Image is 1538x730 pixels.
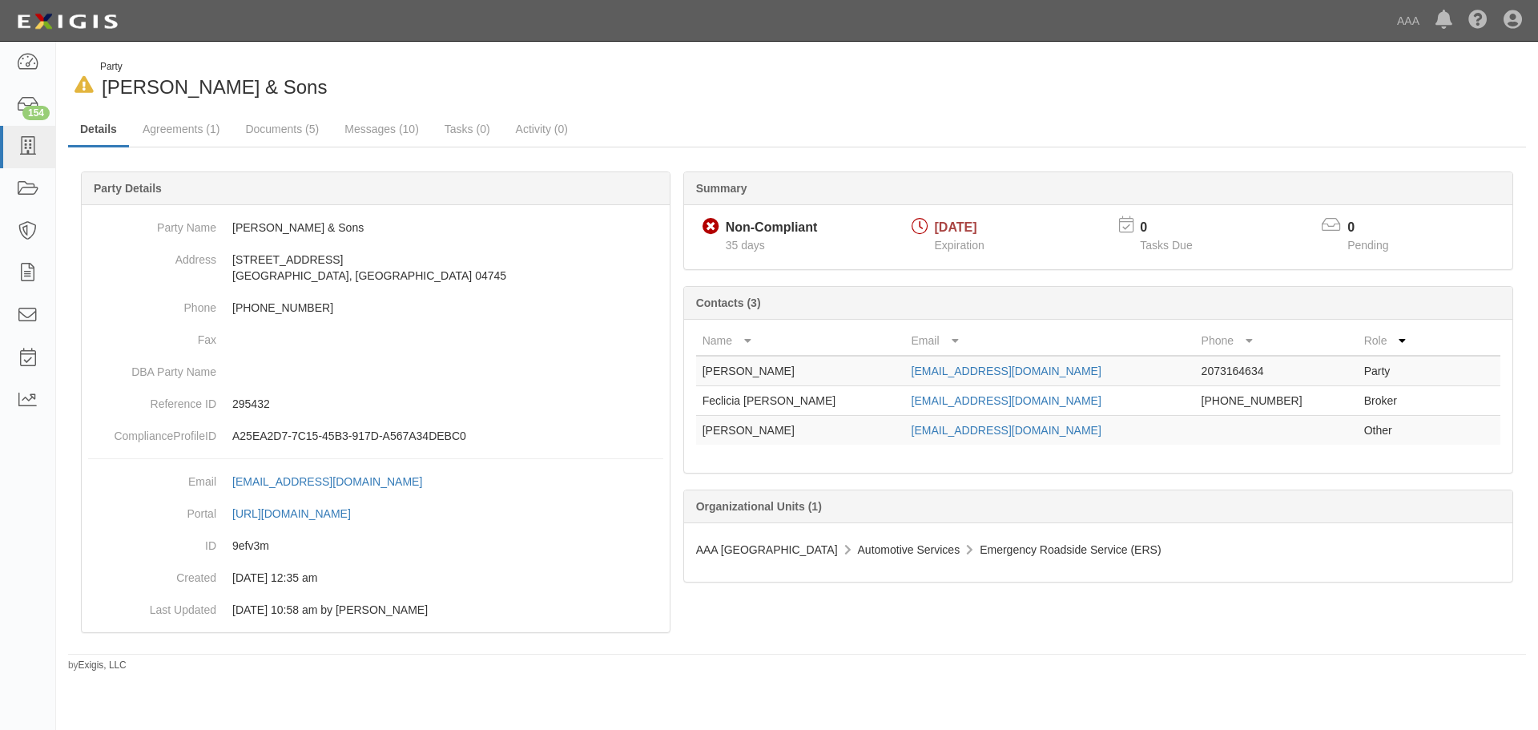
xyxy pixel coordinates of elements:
[232,396,663,412] p: 295432
[88,530,663,562] dd: 9efv3m
[935,239,984,252] span: Expiration
[912,394,1101,407] a: [EMAIL_ADDRESS][DOMAIN_NAME]
[696,326,905,356] th: Name
[88,388,216,412] dt: Reference ID
[1140,219,1212,237] p: 0
[88,212,663,244] dd: [PERSON_NAME] & Sons
[232,428,663,444] p: A25EA2D7-7C15-45B3-917D-A567A34DEBC0
[912,424,1101,437] a: [EMAIL_ADDRESS][DOMAIN_NAME]
[1389,5,1427,37] a: AAA
[88,244,663,292] dd: [STREET_ADDRESS] [GEOGRAPHIC_DATA], [GEOGRAPHIC_DATA] 04745
[102,76,327,98] span: [PERSON_NAME] & Sons
[1195,386,1358,416] td: [PHONE_NUMBER]
[935,220,977,234] span: [DATE]
[232,507,368,520] a: [URL][DOMAIN_NAME]
[88,594,216,618] dt: Last Updated
[88,530,216,554] dt: ID
[696,500,822,513] b: Organizational Units (1)
[79,659,127,671] a: Exigis, LLC
[696,296,761,309] b: Contacts (3)
[696,356,905,386] td: [PERSON_NAME]
[1347,239,1388,252] span: Pending
[88,244,216,268] dt: Address
[88,356,216,380] dt: DBA Party Name
[233,113,331,145] a: Documents (5)
[696,416,905,446] td: [PERSON_NAME]
[68,659,127,672] small: by
[905,326,1195,356] th: Email
[1358,416,1436,446] td: Other
[504,113,580,145] a: Activity (0)
[88,292,663,324] dd: [PHONE_NUMBER]
[131,113,232,145] a: Agreements (1)
[22,106,50,120] div: 154
[232,475,440,488] a: [EMAIL_ADDRESS][DOMAIN_NAME]
[88,562,216,586] dt: Created
[332,113,431,145] a: Messages (10)
[1347,219,1408,237] p: 0
[433,113,502,145] a: Tasks (0)
[94,182,162,195] b: Party Details
[1468,11,1488,30] i: Help Center - Complianz
[12,7,123,36] img: logo-5460c22ac91f19d4615b14bd174203de0afe785f0fc80cf4dbbc73dc1793850b.png
[1195,356,1358,386] td: 2073164634
[696,386,905,416] td: Feclicia [PERSON_NAME]
[980,543,1161,556] span: Emergency Roadside Service (ERS)
[68,60,785,101] div: Sylvio Paradis & Sons
[88,594,663,626] dd: 04/10/2024 10:58 am by Benjamin Tully
[912,365,1101,377] a: [EMAIL_ADDRESS][DOMAIN_NAME]
[88,212,216,236] dt: Party Name
[726,219,818,237] div: Non-Compliant
[1358,326,1436,356] th: Role
[74,77,94,94] i: In Default since 08/15/2025
[88,420,216,444] dt: ComplianceProfileID
[1358,386,1436,416] td: Broker
[1195,326,1358,356] th: Phone
[100,60,327,74] div: Party
[88,466,216,490] dt: Email
[703,219,719,236] i: Non-Compliant
[68,113,129,147] a: Details
[88,292,216,316] dt: Phone
[1140,239,1192,252] span: Tasks Due
[726,239,765,252] span: Since 08/01/2025
[232,474,422,490] div: [EMAIL_ADDRESS][DOMAIN_NAME]
[1358,356,1436,386] td: Party
[88,498,216,522] dt: Portal
[88,324,216,348] dt: Fax
[696,543,838,556] span: AAA [GEOGRAPHIC_DATA]
[858,543,960,556] span: Automotive Services
[696,182,747,195] b: Summary
[88,562,663,594] dd: 03/10/2023 12:35 am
